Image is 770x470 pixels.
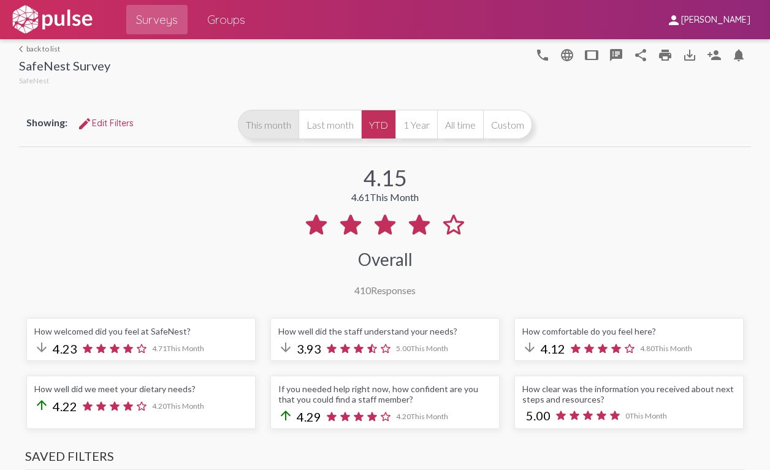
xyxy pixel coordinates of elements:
[77,116,92,131] mat-icon: Edit Filters
[535,48,550,63] mat-icon: language
[358,249,413,270] div: Overall
[702,42,726,67] button: Person
[609,48,623,63] mat-icon: speaker_notes
[584,48,599,63] mat-icon: tablet
[278,408,293,423] mat-icon: arrow_upward
[167,344,204,353] span: This Month
[10,4,94,35] img: white-logo.svg
[53,399,77,414] span: 4.22
[560,48,574,63] mat-icon: language
[167,401,204,411] span: This Month
[541,341,565,356] span: 4.12
[395,110,437,139] button: 1 Year
[522,326,736,336] div: How comfortable do you feel here?
[483,110,532,139] button: Custom
[67,112,143,134] button: Edit FiltersEdit Filters
[152,344,204,353] span: 4.71
[364,164,407,191] div: 4.15
[34,326,248,336] div: How welcomed did you feel at SafeNest?
[297,341,321,356] span: 3.93
[655,344,692,353] span: This Month
[682,48,697,63] mat-icon: Download
[19,45,26,53] mat-icon: arrow_back_ios
[53,341,77,356] span: 4.23
[278,340,293,355] mat-icon: arrow_downward
[526,408,551,423] span: 5.00
[207,9,245,31] span: Groups
[555,42,579,67] button: language
[522,384,736,404] div: How clear was the information you received about next steps and resources?
[630,411,667,420] span: This Month
[625,411,667,420] span: 0
[19,44,110,53] a: back to list
[653,42,677,67] a: print
[411,344,448,353] span: This Month
[604,42,628,67] button: speaker_notes
[731,48,746,63] mat-icon: Bell
[396,344,448,353] span: 5.00
[136,9,178,31] span: Surveys
[299,110,361,139] button: Last month
[126,5,188,34] a: Surveys
[522,340,537,355] mat-icon: arrow_downward
[628,42,653,67] button: Share
[278,326,492,336] div: How well did the staff understand your needs?
[26,116,67,128] span: Showing:
[361,110,395,139] button: YTD
[396,412,448,421] span: 4.20
[354,284,416,296] div: Responses
[278,384,492,404] div: If you needed help right now, how confident are you that you could find a staff member?
[633,48,648,63] mat-icon: Share
[658,48,673,63] mat-icon: print
[34,340,49,355] mat-icon: arrow_downward
[370,191,419,203] span: This Month
[19,58,110,76] div: SafeNest Survey
[640,344,692,353] span: 4.80
[437,110,483,139] button: All time
[238,110,299,139] button: This month
[34,398,49,412] mat-icon: arrow_upward
[707,48,722,63] mat-icon: Person
[77,118,134,129] span: Edit Filters
[25,449,744,470] h3: Saved Filters
[666,13,681,28] mat-icon: person
[657,8,760,31] button: [PERSON_NAME]
[351,191,419,203] div: 4.61
[579,42,604,67] button: tablet
[354,284,371,296] span: 410
[197,5,255,34] a: Groups
[681,15,750,26] span: [PERSON_NAME]
[19,76,49,85] span: SafeNest
[530,42,555,67] button: language
[726,42,751,67] button: Bell
[152,401,204,411] span: 4.20
[411,412,448,421] span: This Month
[297,409,321,424] span: 4.29
[34,384,248,394] div: How well did we meet your dietary needs?
[677,42,702,67] button: Download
